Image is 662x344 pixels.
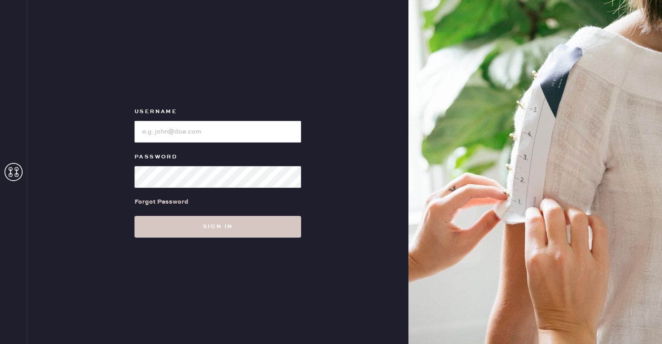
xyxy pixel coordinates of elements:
[134,121,301,143] input: e.g. john@doe.com
[134,216,301,238] button: Sign in
[134,188,188,216] a: Forgot Password
[134,197,188,207] div: Forgot Password
[134,152,301,162] label: Password
[134,106,301,117] label: Username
